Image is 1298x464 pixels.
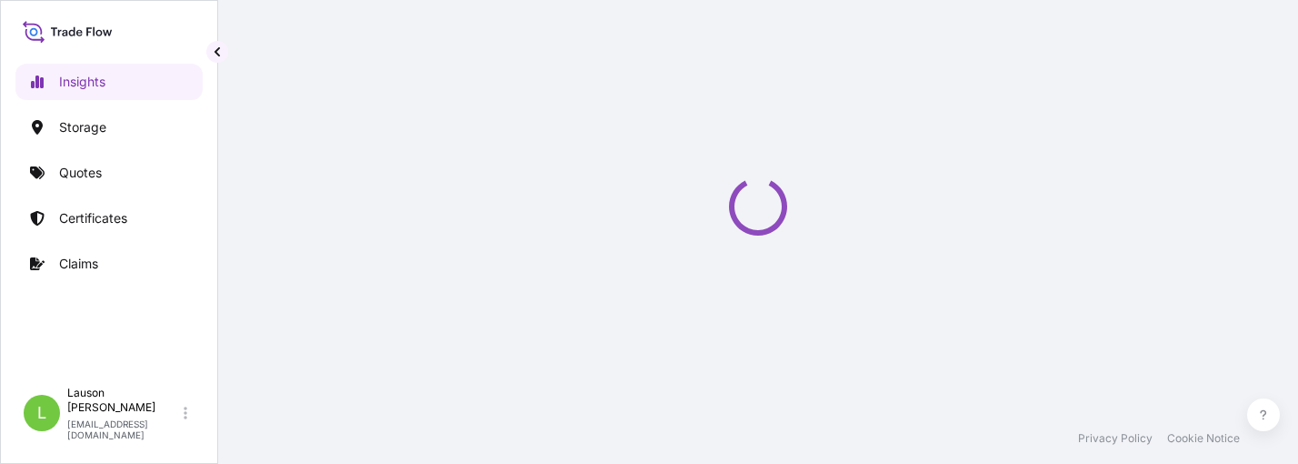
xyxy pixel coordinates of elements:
[59,73,105,91] p: Insights
[15,155,203,191] a: Quotes
[59,209,127,227] p: Certificates
[37,404,46,422] span: L
[15,64,203,100] a: Insights
[59,164,102,182] p: Quotes
[59,118,106,136] p: Storage
[67,386,180,415] p: Lauson [PERSON_NAME]
[15,109,203,146] a: Storage
[1078,431,1153,446] a: Privacy Policy
[15,200,203,237] a: Certificates
[59,255,98,273] p: Claims
[1167,431,1240,446] a: Cookie Notice
[67,419,180,440] p: [EMAIL_ADDRESS][DOMAIN_NAME]
[15,246,203,282] a: Claims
